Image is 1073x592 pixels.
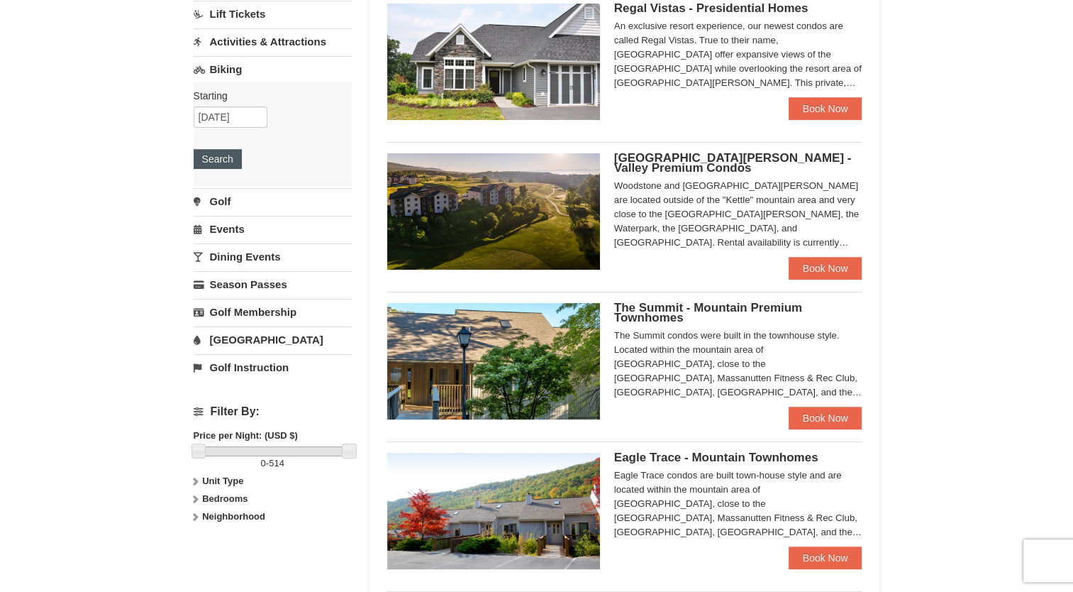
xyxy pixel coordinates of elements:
strong: Unit Type [202,476,243,486]
a: Dining Events [194,243,352,270]
span: 0 [261,458,266,468]
span: Regal Vistas - Presidential Homes [614,1,808,15]
strong: Price per Night: (USD $) [194,430,298,441]
label: - [194,456,352,471]
a: Golf Instruction [194,354,352,380]
a: Book Now [789,547,862,569]
a: Golf Membership [194,299,352,325]
div: An exclusive resort experience, our newest condos are called Regal Vistas. True to their name, [G... [614,19,862,90]
label: Starting [194,89,341,103]
img: 19219041-4-ec11c166.jpg [387,153,600,270]
a: Book Now [789,407,862,429]
a: Book Now [789,97,862,120]
a: Biking [194,56,352,82]
a: Season Passes [194,271,352,297]
a: Events [194,216,352,242]
a: Golf [194,188,352,214]
button: Search [194,149,242,169]
span: [GEOGRAPHIC_DATA][PERSON_NAME] - Valley Premium Condos [614,151,852,175]
span: Eagle Trace - Mountain Townhomes [614,451,818,464]
span: 514 [269,458,284,468]
div: The Summit condos were built in the townhouse style. Located within the mountain area of [GEOGRAP... [614,329,862,400]
a: [GEOGRAPHIC_DATA] [194,327,352,353]
a: Activities & Attractions [194,28,352,55]
img: 19219034-1-0eee7e00.jpg [387,303,600,420]
span: The Summit - Mountain Premium Townhomes [614,301,802,324]
a: Lift Tickets [194,1,352,27]
div: Woodstone and [GEOGRAPHIC_DATA][PERSON_NAME] are located outside of the "Kettle" mountain area an... [614,179,862,250]
img: 19218983-1-9b289e55.jpg [387,453,600,569]
a: Book Now [789,257,862,280]
strong: Bedrooms [202,493,248,504]
strong: Neighborhood [202,511,265,522]
img: 19218991-1-902409a9.jpg [387,4,600,120]
h4: Filter By: [194,405,352,418]
div: Eagle Trace condos are built town-house style and are located within the mountain area of [GEOGRA... [614,468,862,539]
